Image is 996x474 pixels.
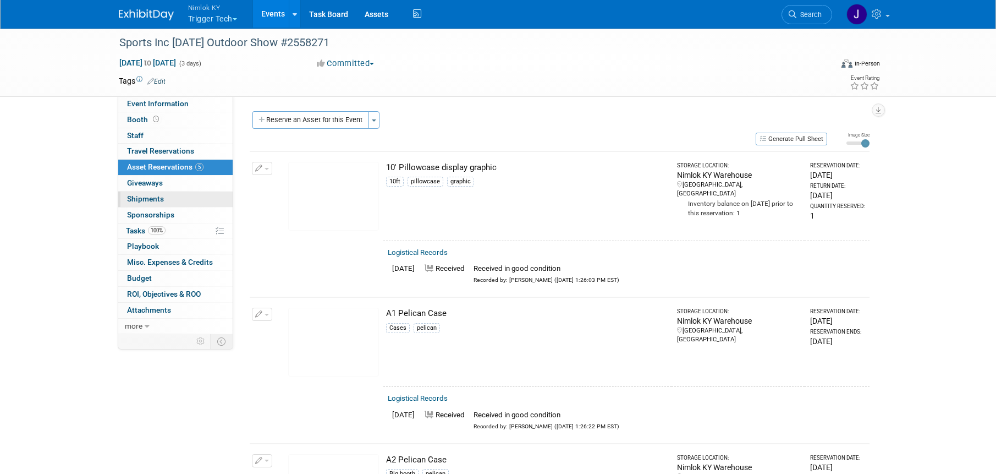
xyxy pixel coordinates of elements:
[810,162,865,170] div: Reservation Date:
[210,334,233,348] td: Toggle Event Tabs
[756,133,827,145] button: Generate Pull Sheet
[414,323,440,333] div: pelican
[677,162,801,170] div: Storage Location:
[288,162,379,231] img: View Images
[474,264,619,274] div: Received in good condition
[474,410,619,421] div: Received in good condition
[474,274,619,285] div: Recorded by: [PERSON_NAME] ([DATE] 1:26:03 PM EST)
[677,462,801,473] div: Nimlok KY Warehouse
[195,163,203,171] span: 5
[151,115,161,123] span: Booth not reserved yet
[119,9,174,20] img: ExhibitDay
[677,198,801,218] div: Inventory balance on [DATE] prior to this reservation: 1
[388,248,448,257] a: Logistical Records
[118,208,233,223] a: Sponsorships
[313,58,378,69] button: Committed
[178,60,201,67] span: (3 days)
[810,462,865,473] div: [DATE]
[188,2,237,13] span: Nimlok KY
[388,408,419,433] td: [DATE]
[118,160,233,175] a: Asset Reservations5
[127,274,152,282] span: Budget
[127,306,171,314] span: Attachments
[810,315,865,326] div: [DATE]
[127,146,194,155] span: Travel Reservations
[118,255,233,270] a: Misc. Expenses & Credits
[810,182,865,190] div: Return Date:
[118,96,233,112] a: Event Information
[118,287,233,302] a: ROI, Objectives & ROO
[388,261,419,287] td: [DATE]
[386,162,667,173] div: 10' Pillowcase display graphic
[810,308,865,315] div: Reservation Date:
[118,128,233,144] a: Staff
[191,334,211,348] td: Personalize Event Tab Strip
[810,170,865,181] div: [DATE]
[846,132,870,138] div: Image Size
[127,131,144,140] span: Staff
[846,4,867,25] img: Jamie Dunn
[119,58,177,68] span: [DATE] [DATE]
[127,115,161,124] span: Booth
[677,308,801,315] div: Storage Location:
[810,328,865,336] div: Reservation Ends:
[419,408,469,433] td: Received
[118,303,233,318] a: Attachments
[767,57,881,74] div: Event Format
[810,336,865,347] div: [DATE]
[127,194,164,203] span: Shipments
[677,181,801,198] div: [GEOGRAPHIC_DATA], [GEOGRAPHIC_DATA]
[147,78,166,85] a: Edit
[419,261,469,287] td: Received
[386,454,667,466] div: A2 Pelican Case
[118,144,233,159] a: Travel Reservations
[148,226,166,235] span: 100%
[118,319,233,334] a: more
[677,326,801,344] div: [GEOGRAPHIC_DATA], [GEOGRAPHIC_DATA]
[841,59,852,68] img: Format-Inperson.png
[810,454,865,462] div: Reservation Date:
[677,315,801,326] div: Nimlok KY Warehouse
[810,190,865,201] div: [DATE]
[127,178,163,187] span: Giveaways
[252,111,369,129] button: Reserve an Asset for this Event
[127,99,189,108] span: Event Information
[127,290,201,298] span: ROI, Objectives & ROO
[854,59,880,68] div: In-Person
[127,162,203,171] span: Asset Reservations
[118,224,233,239] a: Tasks100%
[388,394,448,402] a: Logistical Records
[386,308,667,319] div: A1 Pelican Case
[850,75,879,81] div: Event Rating
[115,33,816,53] div: Sports Inc [DATE] Outdoor Show #2558271
[677,170,801,181] div: Nimlok KY Warehouse
[127,210,174,219] span: Sponsorships
[782,5,832,24] a: Search
[810,203,865,210] div: Quantity Reserved:
[127,258,213,266] span: Misc. Expenses & Credits
[118,112,233,128] a: Booth
[408,177,443,187] div: pillowcase
[288,308,379,377] img: View Images
[142,58,153,67] span: to
[118,239,233,254] a: Playbook
[119,75,166,86] td: Tags
[126,226,166,235] span: Tasks
[127,242,159,250] span: Playbook
[810,210,865,221] div: 1
[386,177,404,187] div: 10ft
[474,421,619,431] div: Recorded by: [PERSON_NAME] ([DATE] 1:26:22 PM EST)
[677,454,801,462] div: Storage Location:
[118,271,233,286] a: Budget
[125,322,142,330] span: more
[796,10,822,19] span: Search
[118,176,233,191] a: Giveaways
[386,323,410,333] div: Cases
[447,177,474,187] div: graphic
[118,192,233,207] a: Shipments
